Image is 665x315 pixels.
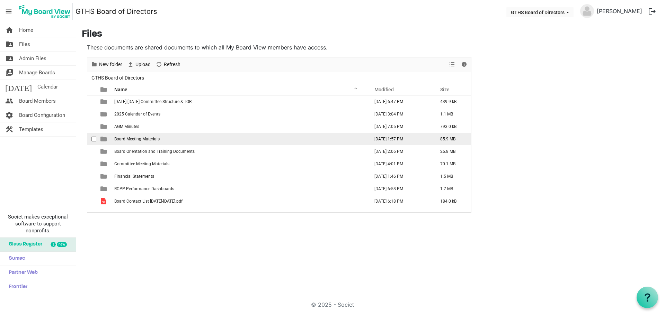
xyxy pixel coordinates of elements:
[37,80,58,94] span: Calendar
[114,87,127,92] span: Name
[433,120,471,133] td: 793.0 kB is template cell column header Size
[19,66,55,80] span: Manage Boards
[114,112,160,117] span: 2025 Calendar of Events
[87,183,96,195] td: checkbox
[96,133,112,145] td: is template cell column header type
[98,60,123,69] span: New folder
[5,122,14,136] span: construction
[5,252,25,266] span: Sumac
[367,95,433,108] td: June 26, 2024 6:47 PM column header Modified
[367,183,433,195] td: July 16, 2025 6:58 PM column header Modified
[5,52,14,65] span: folder_shared
[87,43,471,52] p: These documents are shared documents to which all My Board View members have access.
[112,145,367,158] td: Board Orientation and Training Documents is template cell column header Name
[114,161,169,166] span: Committee Meeting Materials
[57,242,67,247] div: new
[433,145,471,158] td: 26.8 MB is template cell column header Size
[96,183,112,195] td: is template cell column header type
[433,158,471,170] td: 70.1 MB is template cell column header Size
[96,195,112,207] td: is template cell column header type
[448,60,456,69] button: View dropdownbutton
[112,95,367,108] td: 2024-2025 Committee Structure & TOR is template cell column header Name
[96,108,112,120] td: is template cell column header type
[19,108,65,122] span: Board Configuration
[645,4,659,19] button: logout
[17,3,73,20] img: My Board View Logo
[135,60,151,69] span: Upload
[367,195,433,207] td: April 16, 2025 6:18 PM column header Modified
[112,108,367,120] td: 2025 Calendar of Events is template cell column header Name
[96,120,112,133] td: is template cell column header type
[114,99,192,104] span: [DATE]-[DATE] Committee Structure & TOR
[433,133,471,145] td: 85.9 MB is template cell column header Size
[19,94,56,108] span: Board Members
[5,238,42,251] span: Glass Register
[446,57,458,72] div: View
[19,23,33,37] span: Home
[87,195,96,207] td: checkbox
[19,122,43,136] span: Templates
[96,170,112,183] td: is template cell column header type
[5,66,14,80] span: switch_account
[374,87,394,92] span: Modified
[112,158,367,170] td: Committee Meeting Materials is template cell column header Name
[87,120,96,133] td: checkbox
[114,137,160,141] span: Board Meeting Materials
[594,4,645,18] a: [PERSON_NAME]
[114,149,195,154] span: Board Orientation and Training Documents
[96,95,112,108] td: is template cell column header type
[82,29,659,40] h3: Files
[112,133,367,145] td: Board Meeting Materials is template cell column header Name
[163,60,181,69] span: Refresh
[5,94,14,108] span: people
[76,4,157,18] a: GTHS Board of Directors
[112,120,367,133] td: AGM Minutes is template cell column header Name
[433,183,471,195] td: 1.7 MB is template cell column header Size
[154,60,182,69] button: Refresh
[112,195,367,207] td: Board Contact List 2024-2025.pdf is template cell column header Name
[114,124,139,129] span: AGM Minutes
[440,87,450,92] span: Size
[87,108,96,120] td: checkbox
[87,145,96,158] td: checkbox
[367,145,433,158] td: June 26, 2025 2:06 PM column header Modified
[17,3,76,20] a: My Board View Logo
[126,60,152,69] button: Upload
[88,57,125,72] div: New folder
[367,133,433,145] td: September 08, 2025 1:57 PM column header Modified
[112,183,367,195] td: RCPP Performance Dashboards is template cell column header Name
[433,108,471,120] td: 1.1 MB is template cell column header Size
[87,170,96,183] td: checkbox
[2,5,15,18] span: menu
[114,186,174,191] span: RCPP Performance Dashboards
[19,37,30,51] span: Files
[367,170,433,183] td: June 26, 2025 1:46 PM column header Modified
[460,60,469,69] button: Details
[580,4,594,18] img: no-profile-picture.svg
[90,74,145,82] span: GTHS Board of Directors
[433,170,471,183] td: 1.5 MB is template cell column header Size
[311,301,354,308] a: © 2025 - Societ
[367,120,433,133] td: June 26, 2024 7:05 PM column header Modified
[114,199,183,204] span: Board Contact List [DATE]-[DATE].pdf
[5,108,14,122] span: settings
[506,7,574,17] button: GTHS Board of Directors dropdownbutton
[367,108,433,120] td: February 20, 2025 3:04 PM column header Modified
[5,266,38,280] span: Partner Web
[433,195,471,207] td: 184.0 kB is template cell column header Size
[87,158,96,170] td: checkbox
[433,95,471,108] td: 439.9 kB is template cell column header Size
[458,57,470,72] div: Details
[114,174,154,179] span: Financial Statements
[87,95,96,108] td: checkbox
[5,37,14,51] span: folder_shared
[96,158,112,170] td: is template cell column header type
[367,158,433,170] td: July 24, 2025 4:01 PM column header Modified
[153,57,183,72] div: Refresh
[19,52,46,65] span: Admin Files
[5,80,32,94] span: [DATE]
[5,23,14,37] span: home
[112,170,367,183] td: Financial Statements is template cell column header Name
[3,213,73,234] span: Societ makes exceptional software to support nonprofits.
[87,133,96,145] td: checkbox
